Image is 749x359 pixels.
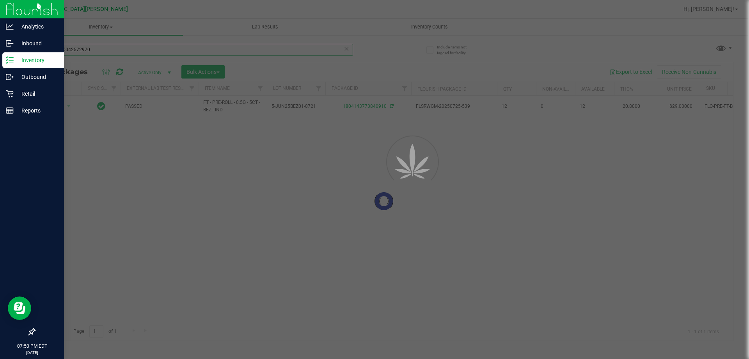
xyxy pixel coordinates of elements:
inline-svg: Outbound [6,73,14,81]
p: 07:50 PM EDT [4,343,60,350]
p: Inventory [14,55,60,65]
p: Outbound [14,72,60,82]
iframe: Resource center [8,296,31,320]
p: Analytics [14,22,60,31]
inline-svg: Retail [6,90,14,98]
p: Retail [14,89,60,98]
p: [DATE] [4,350,60,355]
p: Reports [14,106,60,115]
inline-svg: Inventory [6,56,14,64]
inline-svg: Analytics [6,23,14,30]
inline-svg: Reports [6,107,14,114]
inline-svg: Inbound [6,39,14,47]
p: Inbound [14,39,60,48]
